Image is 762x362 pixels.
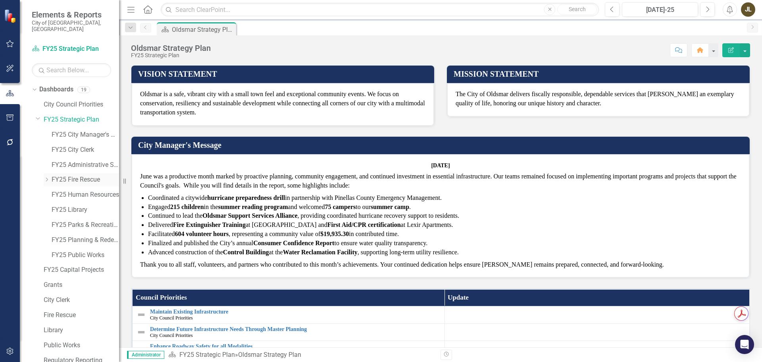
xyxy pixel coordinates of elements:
[161,3,599,17] input: Search ClearPoint...
[622,2,698,17] button: [DATE]-25
[44,265,119,275] a: FY25 Capital Projects
[557,4,597,15] button: Search
[138,70,430,78] h3: VISION STATEMENT
[444,306,757,323] td: Double-Click to Edit
[52,221,119,230] a: FY25 Parks & Recreation
[741,2,755,17] button: JL
[137,310,146,319] img: Not Defined
[44,296,119,305] a: City Clerk
[138,141,746,149] h3: City Manager's Message
[44,115,119,124] a: FY25 Strategic Plan
[137,345,146,354] img: Not Defined
[431,163,450,168] strong: [DATE]
[140,90,425,117] p: Oldsmar is a safe, vibrant city with a small town feel and exceptional community events. We focus...
[132,306,444,323] td: Double-Click to Edit Right Click for Context Menu
[569,6,586,12] span: Search
[148,221,741,230] p: Delivered at [GEOGRAPHIC_DATA] and at Lexir Apartments.
[150,326,441,332] a: Determine Future Infrastructure Needs Through Master Planning
[150,309,441,315] a: Maintain Existing Infrastructure
[253,240,334,246] strong: Consumer Confidence Report
[202,212,297,219] strong: Oldsmar Support Services Alliance
[325,203,356,210] strong: 75 campers
[32,19,111,33] small: City of [GEOGRAPHIC_DATA], [GEOGRAPHIC_DATA]
[625,5,695,15] div: [DATE]-25
[44,326,119,335] a: Library
[283,249,358,256] strong: Water Reclamation Facility
[207,194,285,201] strong: hurricane preparedness drill
[444,341,757,358] td: Double-Click to Edit
[327,221,401,228] strong: First Aid/CPR certification
[39,85,73,94] a: Dashboards
[137,327,146,337] img: Not Defined
[131,52,211,58] div: FY25 Strategic Plan
[456,90,741,108] p: The City of Oldsmar delivers fiscally responsible, dependable services that [PERSON_NAME] an exem...
[52,251,119,260] a: FY25 Public Works
[168,350,435,360] div: »
[52,205,119,215] a: FY25 Library
[32,45,111,54] a: FY25 Strategic Plan
[44,281,119,290] a: Grants
[150,315,193,321] span: City Council Priorities
[132,341,444,358] td: Double-Click to Edit Right Click for Context Menu
[238,351,301,358] div: Oldsmar Strategy Plan
[77,86,90,93] div: 19
[132,323,444,341] td: Double-Click to Edit Right Click for Context Menu
[131,44,211,52] div: Oldsmar Strategy Plan
[444,323,757,341] td: Double-Click to Edit
[173,221,246,228] strong: Fire Extinguisher Training
[148,194,741,203] p: Coordinated a citywide in partnership with Pinellas County Emergency Management.
[179,351,235,358] a: FY25 Strategic Plan
[320,230,349,237] strong: $19,935.30
[44,311,119,320] a: Fire Rescue
[218,203,288,210] strong: summer reading program
[52,130,119,139] a: FY25 City Manager's Office
[148,211,741,221] p: Continued to lead the , providing coordinated hurricane recovery support to residents.
[735,335,754,354] div: Open Intercom Messenger
[52,175,119,184] a: FY25 Fire Rescue
[175,230,229,237] strong: 604 volunteer hours
[371,203,409,210] strong: summer camp
[223,249,269,256] strong: Control Building
[148,248,741,257] p: Advanced construction of the at the , supporting long-term utility resilience.
[454,70,746,78] h3: MISSION STATEMENT
[44,341,119,350] a: Public Works
[150,333,193,338] span: City Council Priorities
[32,63,111,77] input: Search Below...
[52,190,119,199] a: FY25 Human Resources
[172,25,234,35] div: Oldsmar Strategy Plan
[140,259,741,269] p: Thank you to all staff, volunteers, and partners who contributed to this month’s achievements. Yo...
[52,236,119,245] a: FY25 Planning & Redevelopment
[4,9,18,23] img: ClearPoint Strategy
[44,100,119,109] a: City Council Priorities
[150,343,441,349] a: Enhance Roadway Safety for all Modalities
[52,161,119,170] a: FY25 Administrative Services
[32,10,111,19] span: Elements & Reports
[148,239,741,248] p: Finalized and published the City’s annual to ensure water quality transparency.
[140,172,741,192] p: June was a productive month marked by proactive planning, community engagement, and continued inv...
[127,351,164,359] span: Administrator
[52,145,119,155] a: FY25 City Clerk
[148,230,741,239] p: Facilitated , representing a community value of in contributed time.
[170,203,204,210] strong: 215 children
[148,203,741,212] p: Engaged in the and welcomed to our .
